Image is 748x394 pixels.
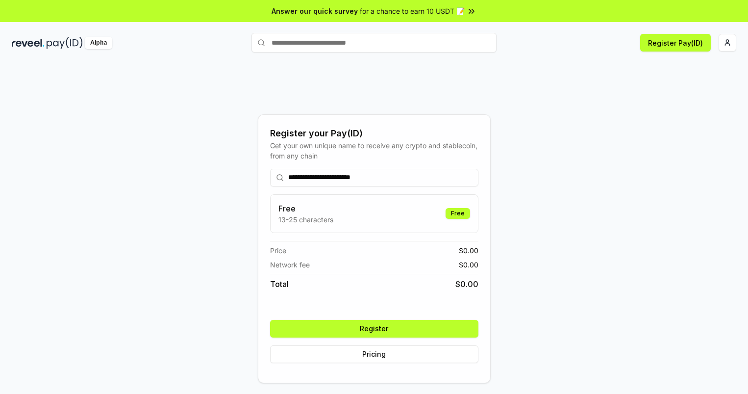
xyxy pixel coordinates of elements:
[12,37,45,49] img: reveel_dark
[85,37,112,49] div: Alpha
[270,127,478,140] div: Register your Pay(ID)
[455,278,478,290] span: $ 0.00
[459,245,478,256] span: $ 0.00
[270,245,286,256] span: Price
[270,260,310,270] span: Network fee
[270,278,289,290] span: Total
[47,37,83,49] img: pay_id
[270,140,478,161] div: Get your own unique name to receive any crypto and stablecoin, from any chain
[278,203,333,214] h3: Free
[459,260,478,270] span: $ 0.00
[272,6,358,16] span: Answer our quick survey
[270,320,478,338] button: Register
[270,345,478,363] button: Pricing
[360,6,465,16] span: for a chance to earn 10 USDT 📝
[640,34,711,52] button: Register Pay(ID)
[278,214,333,225] p: 13-25 characters
[446,208,470,219] div: Free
